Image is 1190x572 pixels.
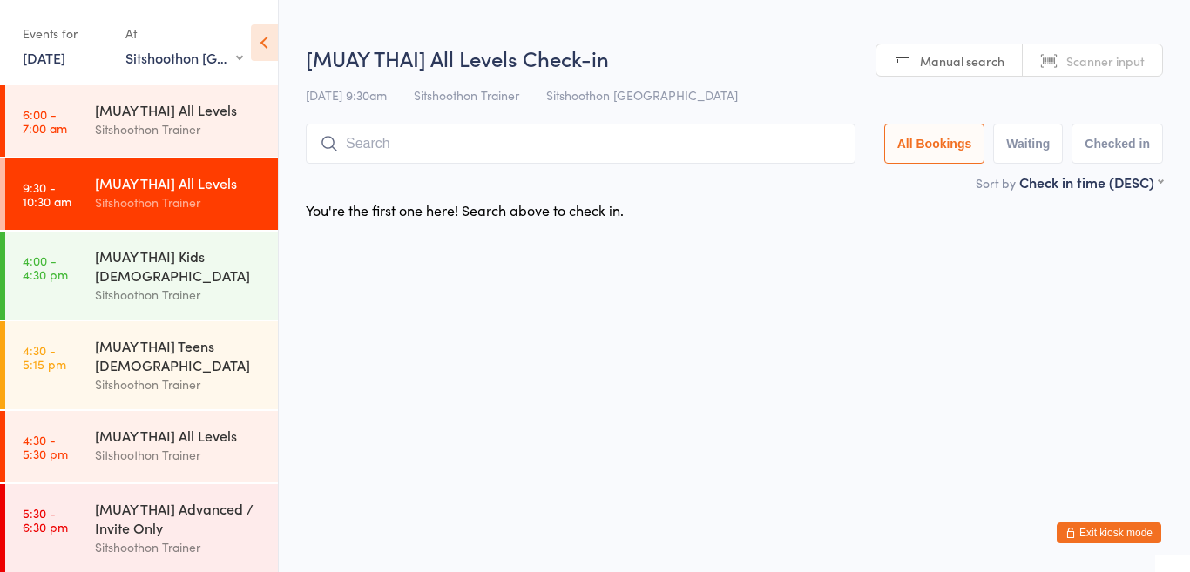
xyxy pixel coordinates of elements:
[1057,522,1161,543] button: Exit kiosk mode
[95,499,263,537] div: [MUAY THAI] Advanced / Invite Only
[95,537,263,557] div: Sitshoothon Trainer
[546,86,738,104] span: Sitshoothon [GEOGRAPHIC_DATA]
[95,426,263,445] div: [MUAY THAI] All Levels
[1066,52,1145,70] span: Scanner input
[1072,124,1163,164] button: Checked in
[23,19,108,48] div: Events for
[920,52,1004,70] span: Manual search
[95,285,263,305] div: Sitshoothon Trainer
[306,200,624,219] div: You're the first one here! Search above to check in.
[95,173,263,192] div: [MUAY THAI] All Levels
[976,174,1016,192] label: Sort by
[5,321,278,409] a: 4:30 -5:15 pm[MUAY THAI] Teens [DEMOGRAPHIC_DATA]Sitshoothon Trainer
[5,85,278,157] a: 6:00 -7:00 am[MUAY THAI] All LevelsSitshoothon Trainer
[23,48,65,67] a: [DATE]
[95,445,263,465] div: Sitshoothon Trainer
[5,158,278,230] a: 9:30 -10:30 am[MUAY THAI] All LevelsSitshoothon Trainer
[23,253,68,281] time: 4:00 - 4:30 pm
[306,86,387,104] span: [DATE] 9:30am
[414,86,519,104] span: Sitshoothon Trainer
[884,124,985,164] button: All Bookings
[125,48,243,67] div: Sitshoothon [GEOGRAPHIC_DATA]
[95,192,263,212] div: Sitshoothon Trainer
[23,506,68,534] time: 5:30 - 6:30 pm
[1019,172,1163,192] div: Check in time (DESC)
[23,107,67,135] time: 6:00 - 7:00 am
[95,336,263,374] div: [MUAY THAI] Teens [DEMOGRAPHIC_DATA]
[5,232,278,320] a: 4:00 -4:30 pm[MUAY THAI] Kids [DEMOGRAPHIC_DATA]Sitshoothon Trainer
[95,100,263,119] div: [MUAY THAI] All Levels
[306,44,1163,72] h2: [MUAY THAI] All Levels Check-in
[5,411,278,482] a: 4:30 -5:30 pm[MUAY THAI] All LevelsSitshoothon Trainer
[95,374,263,394] div: Sitshoothon Trainer
[23,180,71,208] time: 9:30 - 10:30 am
[125,19,243,48] div: At
[23,343,66,371] time: 4:30 - 5:15 pm
[23,433,68,461] time: 4:30 - 5:30 pm
[95,246,263,285] div: [MUAY THAI] Kids [DEMOGRAPHIC_DATA]
[95,119,263,139] div: Sitshoothon Trainer
[5,484,278,572] a: 5:30 -6:30 pm[MUAY THAI] Advanced / Invite OnlySitshoothon Trainer
[993,124,1063,164] button: Waiting
[306,124,855,164] input: Search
